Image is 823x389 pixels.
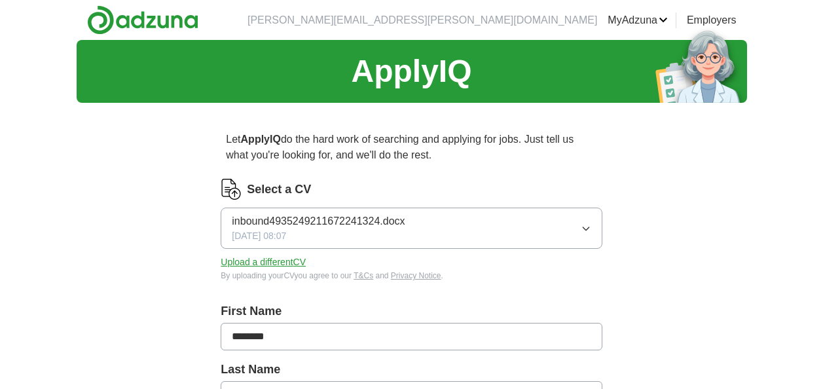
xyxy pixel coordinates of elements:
[247,12,597,28] li: [PERSON_NAME][EMAIL_ADDRESS][PERSON_NAME][DOMAIN_NAME]
[354,271,373,280] a: T&Cs
[232,229,286,243] span: [DATE] 08:07
[247,181,311,198] label: Select a CV
[221,208,602,249] button: inbound4935249211672241324.docx[DATE] 08:07
[351,48,471,95] h1: ApplyIQ
[221,270,602,282] div: By uploading your CV you agree to our and .
[221,179,242,200] img: CV Icon
[221,255,306,269] button: Upload a differentCV
[87,5,198,35] img: Adzuna logo
[241,134,281,145] strong: ApplyIQ
[221,303,602,320] label: First Name
[391,271,441,280] a: Privacy Notice
[687,12,737,28] a: Employers
[608,12,668,28] a: MyAdzuna
[221,126,602,168] p: Let do the hard work of searching and applying for jobs. Just tell us what you're looking for, an...
[232,213,405,229] span: inbound4935249211672241324.docx
[221,361,602,379] label: Last Name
